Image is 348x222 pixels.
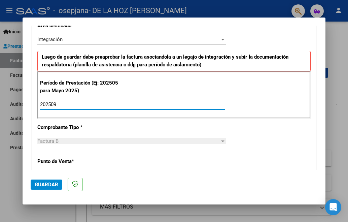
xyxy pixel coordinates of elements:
p: Area destinado * [37,22,119,30]
span: Guardar [35,182,58,188]
p: Período de Prestación (Ej: 202505 para Mayo 2025) [40,79,120,94]
span: Factura B [37,138,59,144]
div: Open Intercom Messenger [325,199,341,215]
strong: Luego de guardar debe preaprobar la factura asociandola a un legajo de integración y subir la doc... [42,54,288,68]
span: Integración [37,36,63,42]
button: Guardar [31,180,62,190]
p: Comprobante Tipo * [37,124,119,131]
p: Punto de Venta [37,158,119,165]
